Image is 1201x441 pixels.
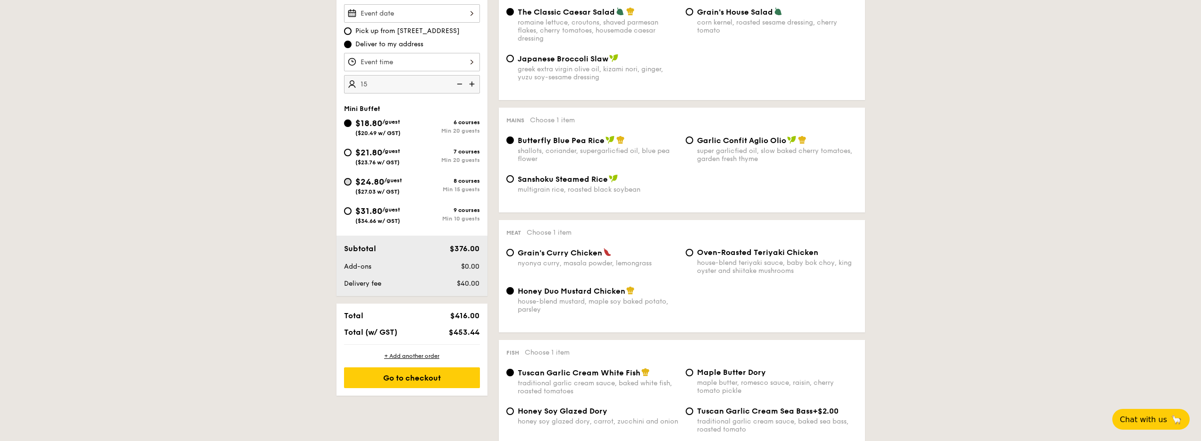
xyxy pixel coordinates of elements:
img: icon-chef-hat.a58ddaea.svg [616,136,625,144]
span: Tuscan Garlic Cream Sea Bass [697,407,813,416]
input: Event date [344,4,480,23]
input: Maple Butter Dorymaple butter, romesco sauce, raisin, cherry tomato pickle [686,369,693,376]
div: nyonya curry, masala powder, lemongrass [518,259,678,267]
img: icon-chef-hat.a58ddaea.svg [626,286,635,295]
input: The Classic Caesar Saladromaine lettuce, croutons, shaved parmesan flakes, cherry tomatoes, house... [506,8,514,16]
span: Butterfly Blue Pea Rice [518,136,605,145]
span: /guest [382,206,400,213]
input: $31.80/guest($34.66 w/ GST)9 coursesMin 10 guests [344,207,352,215]
span: The Classic Caesar Salad [518,8,615,17]
span: Honey Soy Glazed Dory [518,407,607,416]
input: Number of guests [344,75,480,93]
input: Tuscan Garlic Cream White Fishtraditional garlic cream sauce, baked white fish, roasted tomatoes [506,369,514,376]
span: Meat [506,229,521,236]
div: traditional garlic cream sauce, baked white fish, roasted tomatoes [518,379,678,395]
span: Subtotal [344,244,376,253]
span: Mini Buffet [344,105,380,113]
span: Delivery fee [344,280,381,288]
img: icon-chef-hat.a58ddaea.svg [641,368,650,376]
div: multigrain rice, roasted black soybean [518,186,678,194]
span: Deliver to my address [355,40,423,49]
span: ($27.03 w/ GST) [355,188,400,195]
img: icon-spicy.37a8142b.svg [603,248,612,256]
input: Grain's Curry Chickennyonya curry, masala powder, lemongrass [506,249,514,256]
img: icon-vegan.f8ff3823.svg [609,174,618,183]
span: $376.00 [450,244,479,253]
span: Choose 1 item [525,348,570,356]
div: traditional garlic cream sauce, baked sea bass, roasted tomato [697,417,857,433]
input: $21.80/guest($23.76 w/ GST)7 coursesMin 20 guests [344,149,352,156]
span: /guest [382,148,400,154]
span: 🦙 [1171,414,1182,425]
span: Fish [506,349,519,356]
div: super garlicfied oil, slow baked cherry tomatoes, garden fresh thyme [697,147,857,163]
span: Grain's House Salad [697,8,773,17]
input: Deliver to my address [344,41,352,48]
img: icon-chef-hat.a58ddaea.svg [798,136,806,144]
span: ($23.76 w/ GST) [355,159,400,166]
div: Min 20 guests [412,157,480,163]
input: Honey Duo Mustard Chickenhouse-blend mustard, maple soy baked potato, parsley [506,287,514,295]
input: Tuscan Garlic Cream Sea Bass+$2.00traditional garlic cream sauce, baked sea bass, roasted tomato [686,407,693,415]
div: romaine lettuce, croutons, shaved parmesan flakes, cherry tomatoes, housemade caesar dressing [518,18,678,42]
span: Honey Duo Mustard Chicken [518,287,625,296]
div: greek extra virgin olive oil, kizami nori, ginger, yuzu soy-sesame dressing [518,65,678,81]
div: Min 20 guests [412,127,480,134]
img: icon-vegan.f8ff3823.svg [605,136,615,144]
input: Oven-Roasted Teriyaki Chickenhouse-blend teriyaki sauce, baby bok choy, king oyster and shiitake ... [686,249,693,256]
span: $40.00 [457,280,479,288]
span: ($34.66 w/ GST) [355,218,400,224]
span: $24.80 [355,177,384,187]
input: $24.80/guest($27.03 w/ GST)8 coursesMin 15 guests [344,178,352,186]
span: Chat with us [1120,415,1167,424]
span: ($20.49 w/ GST) [355,130,401,136]
span: Maple Butter Dory [697,368,766,377]
span: Choose 1 item [530,116,575,124]
div: Min 10 guests [412,215,480,222]
div: 7 courses [412,148,480,155]
span: Choose 1 item [527,229,571,237]
span: /guest [382,119,400,125]
div: Min 15 guests [412,186,480,193]
div: 8 courses [412,178,480,184]
div: 9 courses [412,207,480,213]
span: Total [344,311,363,320]
div: 6 courses [412,119,480,126]
input: Sanshoku Steamed Ricemultigrain rice, roasted black soybean [506,175,514,183]
input: Japanese Broccoli Slawgreek extra virgin olive oil, kizami nori, ginger, yuzu soy-sesame dressing [506,55,514,62]
span: Add-ons [344,263,371,271]
span: $18.80 [355,118,382,128]
img: icon-vegan.f8ff3823.svg [787,136,797,144]
input: $18.80/guest($20.49 w/ GST)6 coursesMin 20 guests [344,119,352,127]
input: Honey Soy Glazed Doryhoney soy glazed dory, carrot, zucchini and onion [506,407,514,415]
input: Event time [344,53,480,71]
span: $31.80 [355,206,382,216]
div: Go to checkout [344,367,480,388]
span: $453.44 [449,328,479,337]
span: +$2.00 [813,407,839,416]
span: /guest [384,177,402,184]
span: Mains [506,117,524,124]
img: icon-chef-hat.a58ddaea.svg [626,7,635,16]
span: Sanshoku Steamed Rice [518,175,608,184]
span: Total (w/ GST) [344,328,397,337]
span: Pick up from [STREET_ADDRESS] [355,26,460,36]
span: Oven-Roasted Teriyaki Chicken [697,248,818,257]
span: Tuscan Garlic Cream White Fish [518,368,640,377]
img: icon-vegetarian.fe4039eb.svg [616,7,624,16]
img: icon-vegan.f8ff3823.svg [609,54,619,62]
div: house-blend mustard, maple soy baked potato, parsley [518,297,678,314]
span: $416.00 [450,311,479,320]
div: honey soy glazed dory, carrot, zucchini and onion [518,417,678,425]
span: Japanese Broccoli Slaw [518,54,608,63]
input: Butterfly Blue Pea Riceshallots, coriander, supergarlicfied oil, blue pea flower [506,136,514,144]
div: house-blend teriyaki sauce, baby bok choy, king oyster and shiitake mushrooms [697,259,857,275]
img: icon-add.58712e84.svg [466,75,480,93]
div: shallots, coriander, supergarlicfied oil, blue pea flower [518,147,678,163]
span: Garlic Confit Aglio Olio [697,136,786,145]
button: Chat with us🦙 [1112,409,1190,430]
input: Pick up from [STREET_ADDRESS] [344,27,352,35]
input: Garlic Confit Aglio Oliosuper garlicfied oil, slow baked cherry tomatoes, garden fresh thyme [686,136,693,144]
div: + Add another order [344,352,480,360]
span: Grain's Curry Chicken [518,248,602,257]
